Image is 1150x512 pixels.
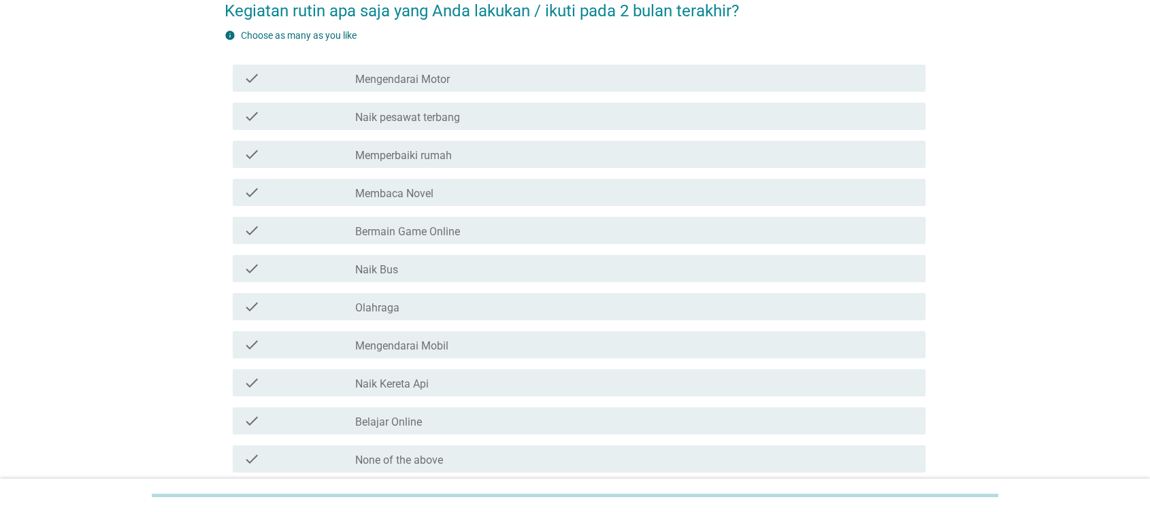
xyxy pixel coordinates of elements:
[355,415,422,429] label: Belajar Online
[244,337,260,353] i: check
[241,30,357,41] label: Choose as many as you like
[244,375,260,391] i: check
[355,149,452,163] label: Memperbaiki rumah
[225,30,235,41] i: info
[244,451,260,467] i: check
[244,413,260,429] i: check
[244,222,260,239] i: check
[355,111,460,124] label: Naik pesawat terbang
[244,298,260,315] i: check
[244,184,260,201] i: check
[355,339,448,353] label: Mengendarai Mobil
[355,301,399,315] label: Olahraga
[355,454,443,467] label: None of the above
[355,73,450,86] label: Mengendarai Motor
[244,260,260,277] i: check
[355,187,433,201] label: Membaca Novel
[244,108,260,124] i: check
[355,263,398,277] label: Naik Bus
[355,225,460,239] label: Bermain Game Online
[244,70,260,86] i: check
[244,146,260,163] i: check
[355,377,429,391] label: Naik Kereta Api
